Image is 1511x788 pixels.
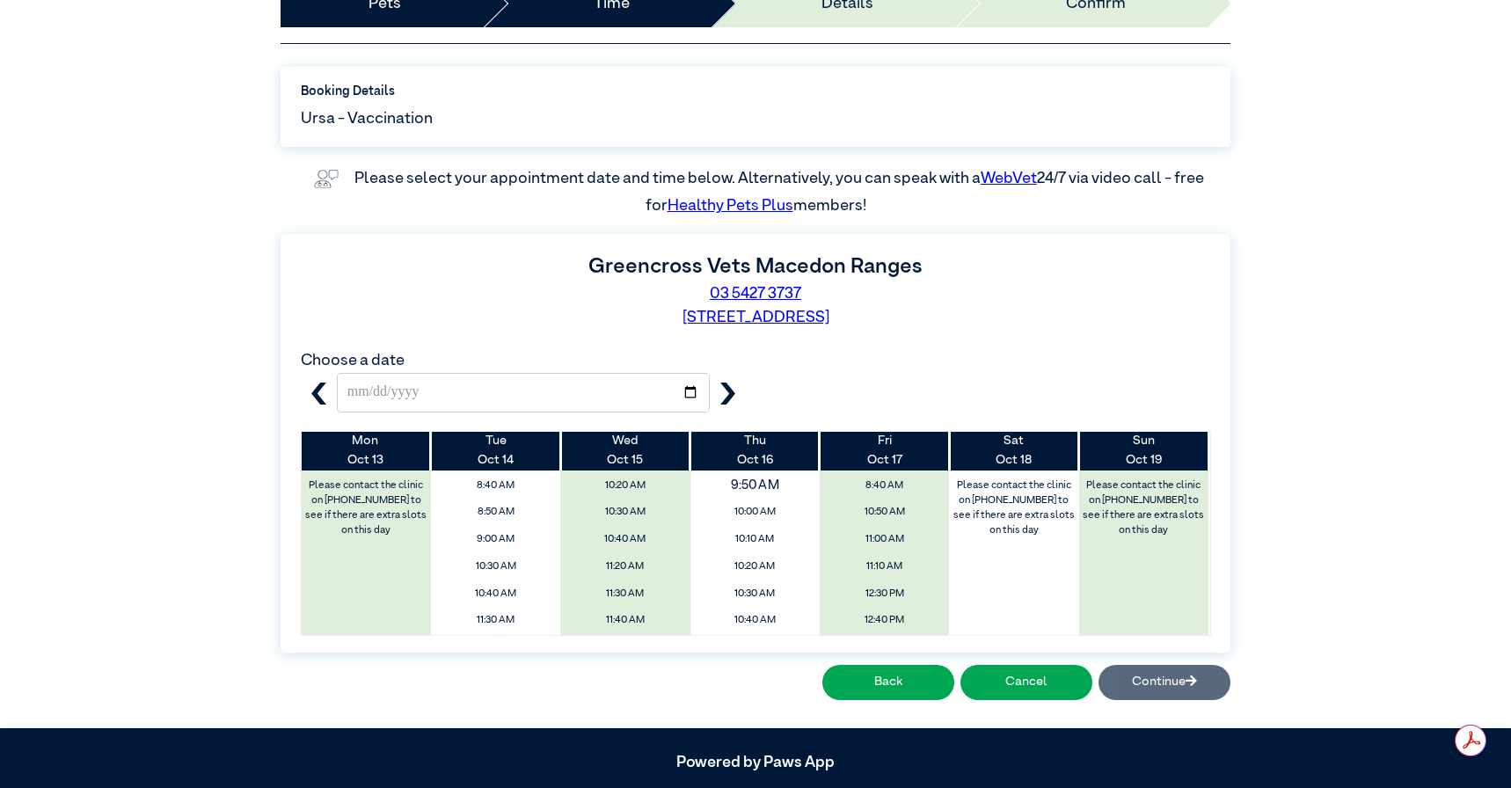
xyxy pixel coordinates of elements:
[303,474,429,543] label: Please contact the clinic on [PHONE_NUMBER] to see if there are extra slots on this day
[566,529,684,551] span: 10:40 AM
[436,501,555,524] span: 8:50 AM
[825,582,944,605] span: 12:30 PM
[436,555,555,578] span: 10:30 AM
[301,107,433,131] span: Ursa - Vaccination
[560,432,690,470] th: Oct 15
[960,665,1092,700] button: Cancel
[710,286,801,302] a: 03 5427 3737
[566,609,684,632] span: 11:40 AM
[981,171,1037,186] a: WebVet
[696,501,814,524] span: 10:00 AM
[436,529,555,551] span: 9:00 AM
[951,474,1077,543] label: Please contact the clinic on [PHONE_NUMBER] to see if there are extra slots on this day
[566,474,684,497] span: 10:20 AM
[431,432,560,470] th: Oct 14
[566,555,684,578] span: 11:20 AM
[696,529,814,551] span: 10:10 AM
[690,432,820,470] th: Oct 16
[307,163,345,194] img: vet
[436,582,555,605] span: 10:40 AM
[588,256,923,277] label: Greencross Vets Macedon Ranges
[566,582,684,605] span: 11:30 AM
[301,83,1211,102] label: Booking Details
[1080,474,1207,543] label: Please contact the clinic on [PHONE_NUMBER] to see if there are extra slots on this day
[301,353,405,368] label: Choose a date
[820,432,949,470] th: Oct 17
[825,555,944,578] span: 11:10 AM
[1079,432,1208,470] th: Oct 19
[825,609,944,632] span: 12:40 PM
[302,432,431,470] th: Oct 13
[354,171,1207,215] label: Please select your appointment date and time below. Alternatively, you can speak with a 24/7 via ...
[696,582,814,605] span: 10:30 AM
[949,432,1078,470] th: Oct 18
[566,501,684,524] span: 10:30 AM
[825,474,944,497] span: 8:40 AM
[668,198,793,214] a: Healthy Pets Plus
[436,609,555,632] span: 11:30 AM
[825,501,944,524] span: 10:50 AM
[678,471,832,500] span: 9:50 AM
[436,474,555,497] span: 8:40 AM
[696,609,814,632] span: 10:40 AM
[281,754,1230,773] h5: Powered by Paws App
[822,665,954,700] button: Back
[683,310,829,325] a: [STREET_ADDRESS]
[825,529,944,551] span: 11:00 AM
[696,555,814,578] span: 10:20 AM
